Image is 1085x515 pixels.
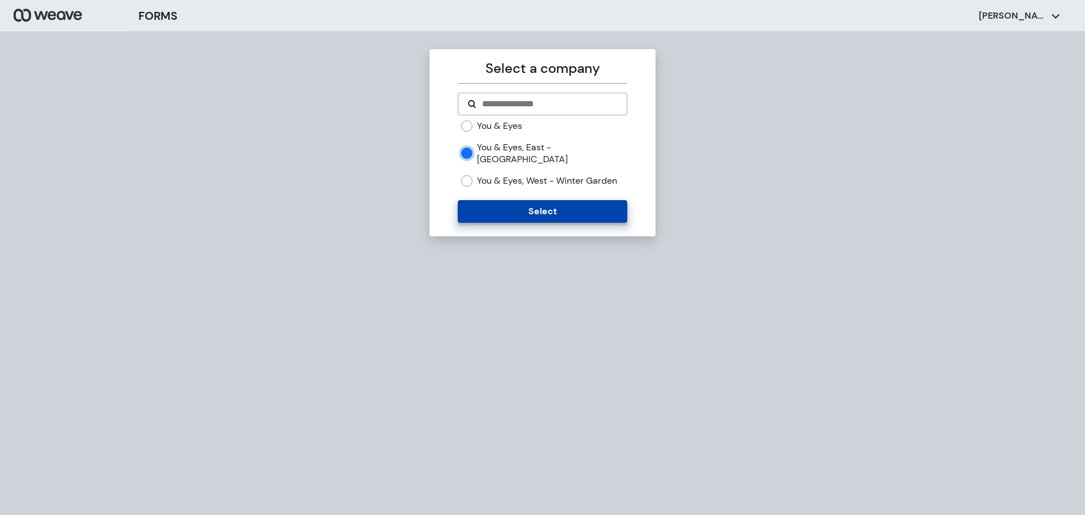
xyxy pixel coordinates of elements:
h3: FORMS [138,7,177,24]
button: Select [458,200,627,223]
label: You & Eyes [477,120,522,132]
input: Search [481,97,617,111]
p: [PERSON_NAME] [979,10,1047,22]
p: Select a company [458,58,627,79]
label: You & Eyes, West - Winter Garden [477,175,617,187]
label: You & Eyes, East - [GEOGRAPHIC_DATA] [477,141,627,166]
